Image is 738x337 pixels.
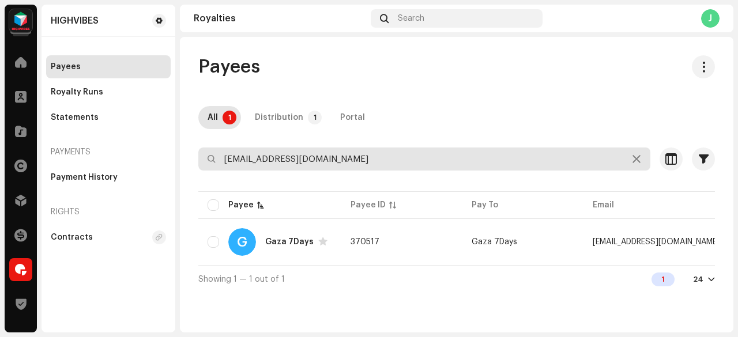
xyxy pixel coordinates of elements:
div: Payee ID [351,199,386,211]
re-m-nav-item: Payees [46,55,171,78]
re-m-nav-item: Contracts [46,226,171,249]
div: Statements [51,113,99,122]
div: Distribution [255,106,303,129]
div: Contracts [51,233,93,242]
div: Payees [51,62,81,71]
div: Payment History [51,173,118,182]
span: Payees [198,55,260,78]
span: gazateacha01@gmail.com [593,238,720,246]
p-badge: 1 [308,111,322,124]
div: Royalty Runs [51,88,103,97]
re-m-nav-item: Statements [46,106,171,129]
re-a-nav-header: Rights [46,198,171,226]
div: 1 [652,272,675,286]
span: Search [398,14,424,23]
span: 370517 [351,238,379,246]
img: feab3aad-9b62-475c-8caf-26f15a9573ee [9,9,32,32]
span: Showing 1 — 1 out of 1 [198,275,285,283]
span: Gaza 7Days [472,238,517,246]
div: 24 [693,275,703,284]
re-a-nav-header: Payments [46,138,171,166]
input: Search [198,147,650,171]
div: All [208,106,218,129]
re-m-nav-item: Royalty Runs [46,81,171,104]
re-m-nav-item: Payment History [46,166,171,189]
div: HIGHVIBES [51,16,99,25]
div: Royalties [194,14,366,23]
div: J [701,9,720,28]
div: Gaza 7Days [265,238,314,246]
div: Portal [340,106,365,129]
div: Payee [228,199,254,211]
p-badge: 1 [223,111,236,124]
div: G [228,228,256,256]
